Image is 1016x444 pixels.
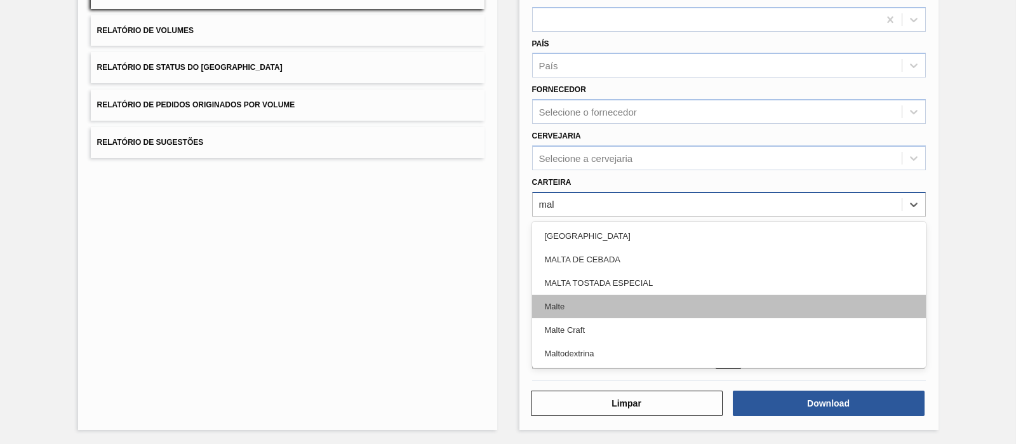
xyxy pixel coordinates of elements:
[532,318,926,342] div: Malte Craft
[539,152,633,163] div: Selecione a cervejaria
[532,295,926,318] div: Malte
[91,127,485,158] button: Relatório de Sugestões
[532,224,926,248] div: [GEOGRAPHIC_DATA]
[532,39,549,48] label: País
[733,391,925,416] button: Download
[91,52,485,83] button: Relatório de Status do [GEOGRAPHIC_DATA]
[97,138,204,147] span: Relatório de Sugestões
[532,131,581,140] label: Cervejaria
[97,26,194,35] span: Relatório de Volumes
[97,63,283,72] span: Relatório de Status do [GEOGRAPHIC_DATA]
[531,391,723,416] button: Limpar
[91,90,485,121] button: Relatório de Pedidos Originados por Volume
[97,100,295,109] span: Relatório de Pedidos Originados por Volume
[539,107,637,118] div: Selecione o fornecedor
[539,60,558,71] div: País
[91,15,485,46] button: Relatório de Volumes
[532,85,586,94] label: Fornecedor
[532,248,926,271] div: MALTA DE CEBADA
[532,342,926,365] div: Maltodextrina
[532,271,926,295] div: MALTA TOSTADA ESPECIAL
[532,178,571,187] label: Carteira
